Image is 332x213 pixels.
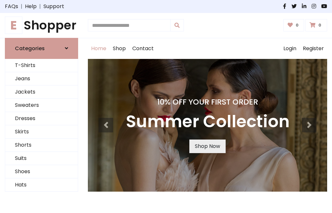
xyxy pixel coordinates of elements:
span: 0 [317,22,323,28]
a: Dresses [5,112,78,125]
span: | [37,3,43,10]
a: Support [43,3,64,10]
a: FAQs [5,3,18,10]
a: Hats [5,178,78,192]
a: Skirts [5,125,78,139]
a: Jeans [5,72,78,85]
a: Shoes [5,165,78,178]
a: 0 [305,19,327,31]
a: Sweaters [5,99,78,112]
a: Help [25,3,37,10]
span: | [18,3,25,10]
h3: Summer Collection [126,112,290,132]
a: Jackets [5,85,78,99]
span: 0 [294,22,300,28]
a: Shop [110,38,129,59]
a: Suits [5,152,78,165]
a: 0 [283,19,304,31]
h4: 10% Off Your First Order [126,97,290,106]
span: E [5,17,22,34]
a: Shop Now [189,140,226,153]
a: Register [300,38,327,59]
a: Home [88,38,110,59]
a: EShopper [5,18,78,33]
h1: Shopper [5,18,78,33]
a: Shorts [5,139,78,152]
a: T-Shirts [5,59,78,72]
h6: Categories [15,45,45,51]
a: Categories [5,38,78,59]
a: Contact [129,38,157,59]
a: Login [280,38,300,59]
